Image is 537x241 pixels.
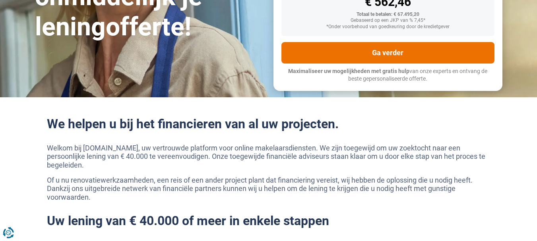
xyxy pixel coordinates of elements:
div: Gebaseerd op een JKP van % 7,45* [288,18,488,23]
h2: We helpen u bij het financieren van al uw projecten. [47,116,490,131]
h2: Uw lening van € 40.000 of meer in enkele stappen [47,213,490,228]
p: Welkom bij [DOMAIN_NAME], uw vertrouwde platform voor online makelaarsdiensten. We zijn toegewijd... [47,144,490,170]
button: Ga verder [281,42,494,64]
div: Totaal te betalen: € 67.495,20 [288,12,488,17]
p: van onze experts en ontvang de beste gepersonaliseerde offerte. [281,67,494,83]
div: *Onder voorbehoud van goedkeuring door de kredietgever [288,24,488,30]
p: Of u nu renovatiewerkzaamheden, een reis of een ander project plant dat financiering vereist, wij... [47,176,490,202]
span: Maximaliseer uw mogelijkheden met gratis hulp [288,68,409,74]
